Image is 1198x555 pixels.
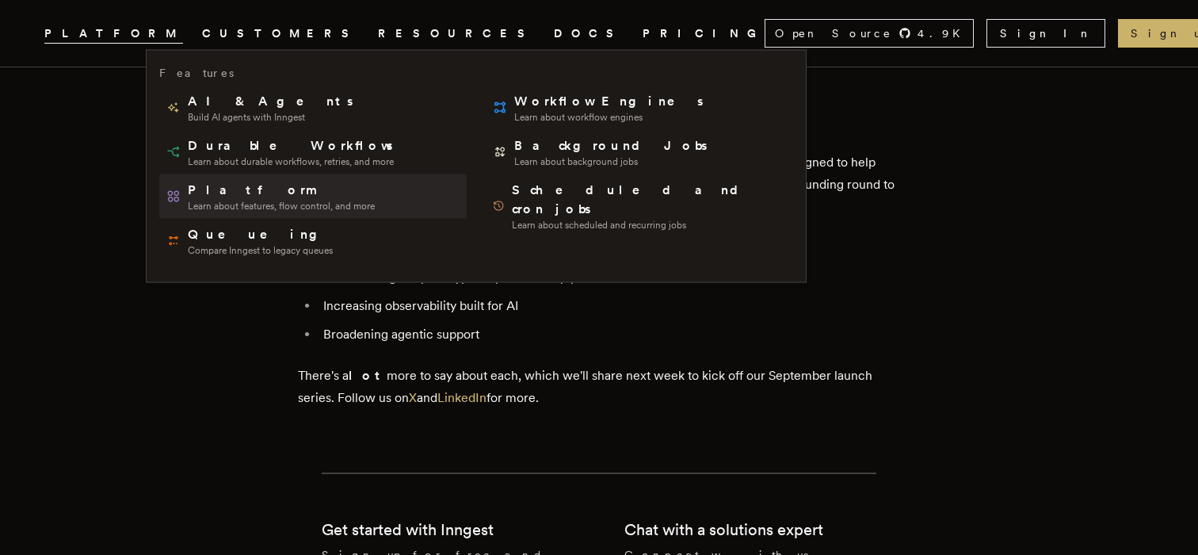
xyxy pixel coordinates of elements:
span: Learn about workflow engines [514,111,706,124]
a: Background JobsLearn about background jobs [486,130,793,174]
span: Queueing [188,225,333,244]
span: Scheduled and cron jobs [512,181,787,219]
a: CUSTOMERS [202,24,359,44]
span: 4.9 K [918,25,970,41]
span: Compare Inngest to legacy queues [188,244,333,257]
span: Learn about background jobs [514,155,710,168]
button: RESOURCES [378,24,535,44]
a: PlatformLearn about features, flow control, and more [159,174,467,219]
li: Increasing observability built for AI [319,295,900,317]
span: Learn about durable workflows, retries, and more [188,155,395,168]
span: Learn about scheduled and recurring jobs [512,219,787,232]
span: Build AI agents with Inngest [188,111,356,124]
span: AI & Agents [188,92,356,111]
a: AI & AgentsBuild AI agents with Inngest [159,86,467,130]
a: X [409,390,417,405]
a: Sign In [986,19,1105,48]
a: LinkedIn [437,390,486,405]
span: Learn about features, flow control, and more [188,200,375,212]
a: QueueingCompare Inngest to legacy queues [159,219,467,263]
li: Broadening agentic support [319,323,900,346]
a: Durable WorkflowsLearn about durable workflows, retries, and more [159,130,467,174]
p: There's a more to say about each, which we'll share next week to kick off our September launch se... [298,365,900,409]
span: Durable Workflows [188,136,395,155]
span: Platform [188,181,375,200]
a: DOCS [554,24,624,44]
strong: lot [349,368,387,383]
a: Scheduled and cron jobsLearn about scheduled and recurring jobs [486,174,793,238]
span: Workflow Engines [514,92,706,111]
h3: Features [159,63,234,82]
a: PRICING [643,24,765,44]
h2: Chat with a solutions expert [624,519,823,541]
button: PLATFORM [44,24,183,44]
span: Open Source [775,25,892,41]
h2: Get started with Inngest [322,519,494,541]
a: Workflow EnginesLearn about workflow engines [486,86,793,130]
span: Background Jobs [514,136,710,155]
